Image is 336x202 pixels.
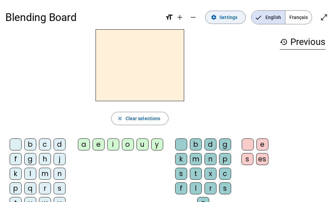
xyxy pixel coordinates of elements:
[117,115,123,121] mat-icon: close
[10,153,22,165] div: f
[126,114,161,122] span: Clear selections
[204,168,216,180] div: x
[190,138,202,150] div: b
[24,138,36,150] div: b
[219,13,237,21] span: Settings
[219,168,231,180] div: c
[24,168,36,180] div: l
[251,11,285,24] span: English
[317,11,331,24] button: Enter full screen
[151,138,163,150] div: y
[280,35,325,50] h3: Previous
[175,168,187,180] div: s
[93,138,105,150] div: e
[122,138,134,150] div: o
[175,153,187,165] div: k
[204,182,216,194] div: r
[173,11,186,24] button: Increase font size
[54,168,66,180] div: n
[24,153,36,165] div: g
[219,182,231,194] div: s
[24,182,36,194] div: q
[176,13,184,21] mat-icon: add
[211,14,217,20] mat-icon: settings
[10,168,22,180] div: k
[190,182,202,194] div: l
[165,13,173,21] mat-icon: format_size
[111,112,169,125] button: Clear selections
[204,138,216,150] div: d
[107,138,119,150] div: i
[10,182,22,194] div: p
[39,153,51,165] div: h
[39,138,51,150] div: c
[175,182,187,194] div: f
[54,182,66,194] div: s
[320,13,328,21] mat-icon: open_in_full
[186,11,200,24] button: Decrease font size
[39,182,51,194] div: r
[54,153,66,165] div: j
[205,11,246,24] button: Settings
[256,153,268,165] div: es
[137,138,149,150] div: u
[219,138,231,150] div: g
[251,10,312,24] mat-button-toggle-group: Language selection
[204,153,216,165] div: n
[54,138,66,150] div: d
[190,168,202,180] div: t
[5,7,160,28] h1: Blending Board
[256,138,268,150] div: e
[241,153,253,165] div: s
[190,153,202,165] div: m
[39,168,51,180] div: m
[285,11,312,24] span: Français
[78,138,90,150] div: a
[219,153,231,165] div: p
[280,38,288,46] mat-icon: history
[189,13,197,21] mat-icon: remove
